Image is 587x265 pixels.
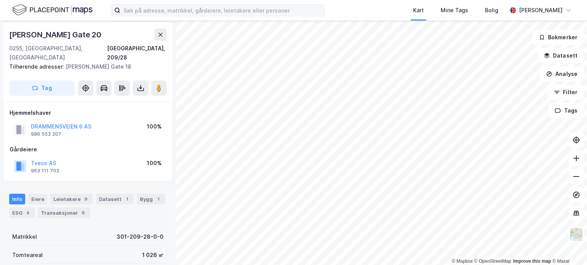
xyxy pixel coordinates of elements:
[79,209,87,217] div: 6
[28,194,47,204] div: Eiere
[9,62,161,71] div: [PERSON_NAME] Gate 18
[147,122,162,131] div: 100%
[117,232,164,241] div: 301-209-28-0-0
[9,63,66,70] span: Tilhørende adresser:
[537,48,584,63] button: Datasett
[547,85,584,100] button: Filter
[12,251,43,260] div: Tomteareal
[38,207,90,218] div: Transaksjoner
[413,6,424,15] div: Kart
[142,251,164,260] div: 1 026 ㎡
[10,108,166,117] div: Hjemmelshaver
[9,207,35,218] div: ESG
[123,195,131,203] div: 1
[137,194,165,204] div: Bygg
[441,6,468,15] div: Mine Tags
[513,259,551,264] a: Improve this map
[549,228,587,265] iframe: Chat Widget
[12,3,92,17] img: logo.f888ab2527a4732fd821a326f86c7f29.svg
[532,30,584,45] button: Bokmerker
[519,6,563,15] div: [PERSON_NAME]
[50,194,93,204] div: Leietakere
[9,29,103,41] div: [PERSON_NAME] Gate 20
[9,80,75,96] button: Tag
[10,145,166,154] div: Gårdeiere
[12,232,37,241] div: Matrikkel
[9,44,107,62] div: 0255, [GEOGRAPHIC_DATA], [GEOGRAPHIC_DATA]
[9,194,25,204] div: Info
[569,227,584,242] img: Z
[147,159,162,168] div: 100%
[474,259,511,264] a: OpenStreetMap
[154,195,162,203] div: 1
[540,66,584,82] button: Analyse
[120,5,324,16] input: Søk på adresse, matrikkel, gårdeiere, leietakere eller personer
[31,168,59,174] div: 963 111 703
[31,131,61,137] div: 986 553 207
[548,103,584,118] button: Tags
[24,209,32,217] div: 4
[82,195,90,203] div: 9
[485,6,498,15] div: Bolig
[96,194,134,204] div: Datasett
[452,259,473,264] a: Mapbox
[107,44,167,62] div: [GEOGRAPHIC_DATA], 209/28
